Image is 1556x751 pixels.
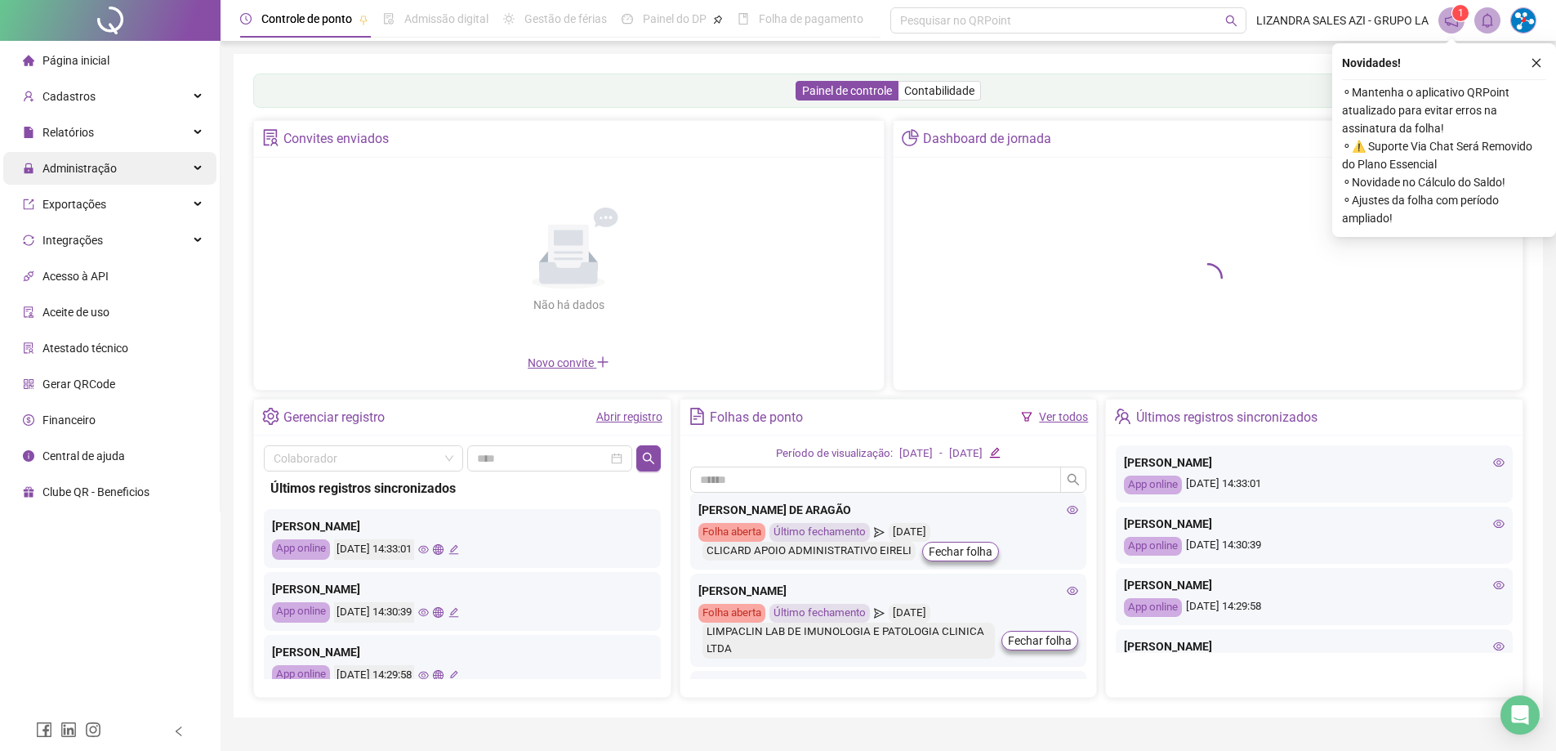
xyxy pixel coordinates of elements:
div: [PERSON_NAME] [1124,454,1505,472]
span: Fechar folha [929,543,992,561]
div: [PERSON_NAME] [1124,576,1505,594]
span: eye [418,670,429,681]
span: linkedin [60,722,77,738]
span: search [1067,473,1080,486]
div: LIMPACLIN LAB DE IMUNOLOGIA E PATOLOGIA CLINICA LTDA [702,623,996,659]
a: Abrir registro [596,410,662,423]
div: App online [1124,476,1182,494]
span: ⚬ ⚠️ Suporte Via Chat Será Removido do Plano Essencial [1342,137,1546,173]
div: [DATE] 14:29:58 [334,665,414,686]
div: Últimos registros sincronizados [270,478,654,498]
span: qrcode [23,378,34,390]
span: pushpin [359,15,368,25]
div: [DATE] 14:29:58 [1124,598,1505,617]
span: eye [1493,457,1505,468]
span: edit [448,544,459,555]
div: Último fechamento [769,604,870,623]
div: [PERSON_NAME] [272,580,653,598]
div: [DATE] [899,445,933,463]
span: ⚬ Ajustes da folha com período ampliado! [1342,191,1546,227]
span: file-done [383,13,395,25]
span: facebook [36,722,52,738]
span: edit [448,670,459,681]
div: Folha aberta [698,523,765,542]
div: Gerenciar registro [283,404,385,431]
div: App online [1124,598,1182,617]
span: user-add [23,91,34,102]
span: clock-circle [240,13,252,25]
span: Painel de controle [802,84,892,97]
span: Cadastros [42,90,96,103]
span: setting [262,408,279,425]
span: gift [23,486,34,498]
span: Fechar folha [1008,632,1072,650]
div: [DATE] 14:30:39 [1124,537,1505,556]
span: left [173,726,185,737]
div: [DATE] 14:30:39 [334,602,414,623]
button: Fechar folha [922,542,999,561]
span: search [642,452,655,465]
div: [PERSON_NAME] [1124,515,1505,533]
span: bell [1480,13,1495,28]
div: [PERSON_NAME] DE ARAGÃO [698,501,1079,519]
div: App online [272,539,330,560]
span: api [23,270,34,282]
div: Open Intercom Messenger [1500,695,1540,735]
span: export [23,199,34,210]
span: Gestão de férias [524,12,607,25]
span: global [433,670,444,681]
span: Financeiro [42,413,96,427]
span: Página inicial [42,54,109,67]
span: pushpin [713,15,723,25]
span: filter [1021,411,1032,422]
span: send [874,604,885,623]
span: sun [503,13,515,25]
div: - [939,445,943,463]
div: Convites enviados [283,125,389,153]
span: Novo convite [528,356,609,369]
span: global [433,544,444,555]
div: Período de visualização: [776,445,893,463]
span: Folha de pagamento [759,12,863,25]
div: [PERSON_NAME] [1124,637,1505,655]
span: Controle de ponto [261,12,352,25]
span: send [874,523,885,542]
div: CLICARD APOIO ADMINISTRATIVO EIRELI [702,542,916,561]
span: home [23,55,34,66]
span: solution [23,342,34,354]
span: eye [418,607,429,618]
span: plus [596,355,609,369]
span: global [433,607,444,618]
span: file [23,127,34,138]
span: eye [418,544,429,555]
span: Novidades ! [1342,54,1401,72]
sup: 1 [1452,5,1469,21]
span: ⚬ Novidade no Cálculo do Saldo! [1342,173,1546,191]
span: Relatórios [42,126,94,139]
div: [PERSON_NAME] [698,582,1079,600]
span: search [1225,15,1237,27]
span: eye [1493,641,1505,652]
div: [PERSON_NAME] [272,517,653,535]
span: LIZANDRA SALES AZI - GRUPO LA [1256,11,1429,29]
span: loading [1193,263,1223,293]
span: Administração [42,162,117,175]
span: Acesso à API [42,270,109,283]
span: Atestado técnico [42,342,128,355]
div: [DATE] [889,523,930,542]
span: eye [1067,585,1078,597]
span: Contabilidade [904,84,974,97]
span: Admissão digital [404,12,488,25]
div: [DATE] 14:33:01 [1124,476,1505,494]
span: ⚬ Mantenha o aplicativo QRPoint atualizado para evitar erros na assinatura da folha! [1342,83,1546,137]
span: edit [989,447,1000,458]
span: edit [448,607,459,618]
div: [DATE] [889,604,930,623]
div: Não há dados [493,296,644,314]
span: 1 [1458,7,1464,19]
div: Últimos registros sincronizados [1136,404,1317,431]
span: instagram [85,722,101,738]
span: eye [1493,518,1505,530]
span: solution [262,129,279,146]
span: Exportações [42,198,106,211]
